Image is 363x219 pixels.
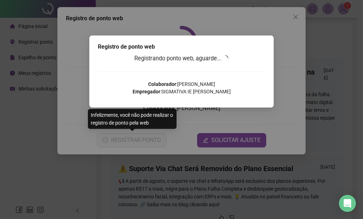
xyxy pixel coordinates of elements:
[98,43,265,51] div: Registro de ponto web
[339,195,356,212] div: Open Intercom Messenger
[98,54,265,63] h3: Registrando ponto web, aguarde...
[148,81,176,87] strong: Colaborador
[98,81,265,95] p: : [PERSON_NAME] : SIGMATIVA IE [PERSON_NAME]
[133,89,160,94] strong: Empregador
[88,109,177,129] div: Infelizmente, você não pode realizar o registro de ponto pela web
[223,55,228,61] span: loading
